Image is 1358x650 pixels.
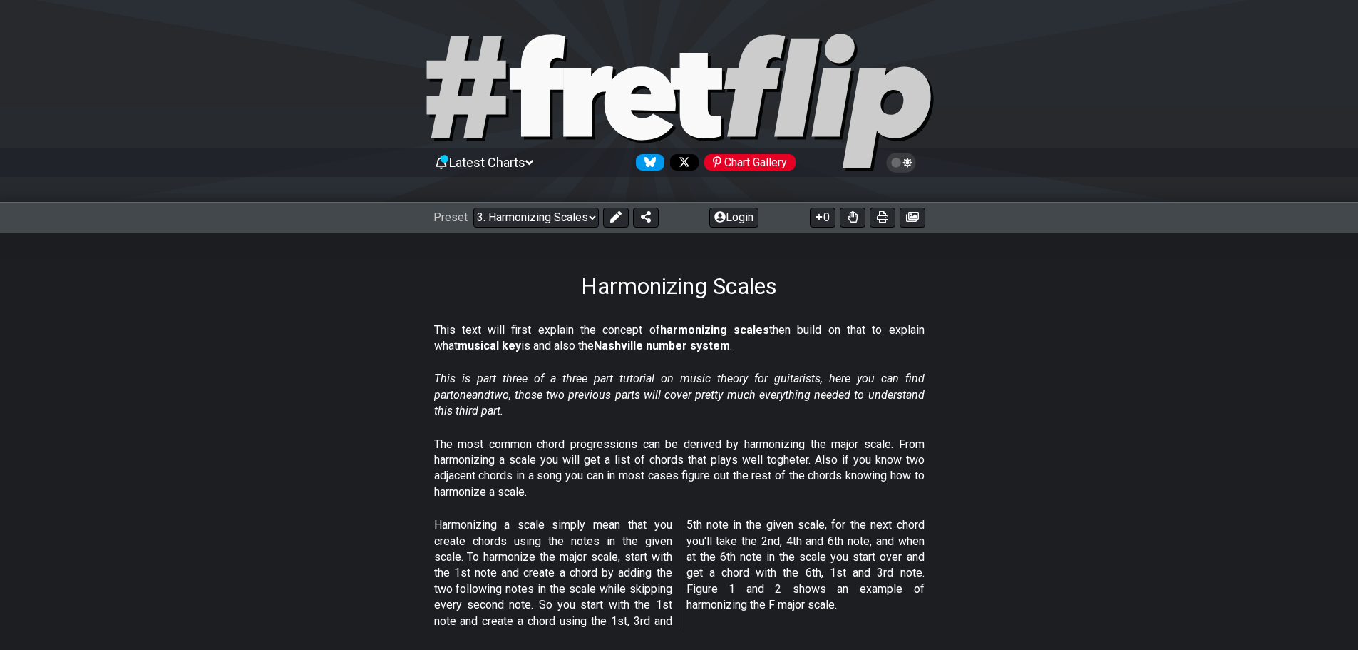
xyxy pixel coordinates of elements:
select: Preset [473,208,599,228]
button: Create image [900,208,925,228]
span: Toggle light / dark theme [893,156,910,169]
span: two [490,388,509,402]
span: one [453,388,472,402]
a: #fretflip at Pinterest [699,154,796,171]
div: Chart Gallery [704,154,796,171]
h1: Harmonizing Scales [581,273,777,300]
button: Toggle Dexterity for all fretkits [840,208,865,228]
a: Follow #fretflip at Bluesky [630,154,664,171]
strong: musical key [458,339,521,352]
p: This text will first explain the concept of then build on that to explain what is and also the . [434,323,925,355]
button: Print [870,208,895,228]
p: The most common chord progressions can be derived by harmonizing the major scale. From harmonizin... [434,437,925,501]
button: 0 [810,208,835,228]
span: Preset [433,210,468,224]
button: Edit Preset [603,208,629,228]
button: Login [709,208,758,228]
strong: Nashville number system [594,339,730,352]
span: Latest Charts [449,155,525,170]
em: This is part three of a three part tutorial on music theory for guitarists, here you can find par... [434,372,925,417]
p: Harmonizing a scale simply mean that you create chords using the notes in the given scale. To har... [434,517,925,629]
a: Follow #fretflip at X [664,154,699,171]
strong: harmonizing scales [660,323,769,337]
button: Share Preset [633,208,659,228]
